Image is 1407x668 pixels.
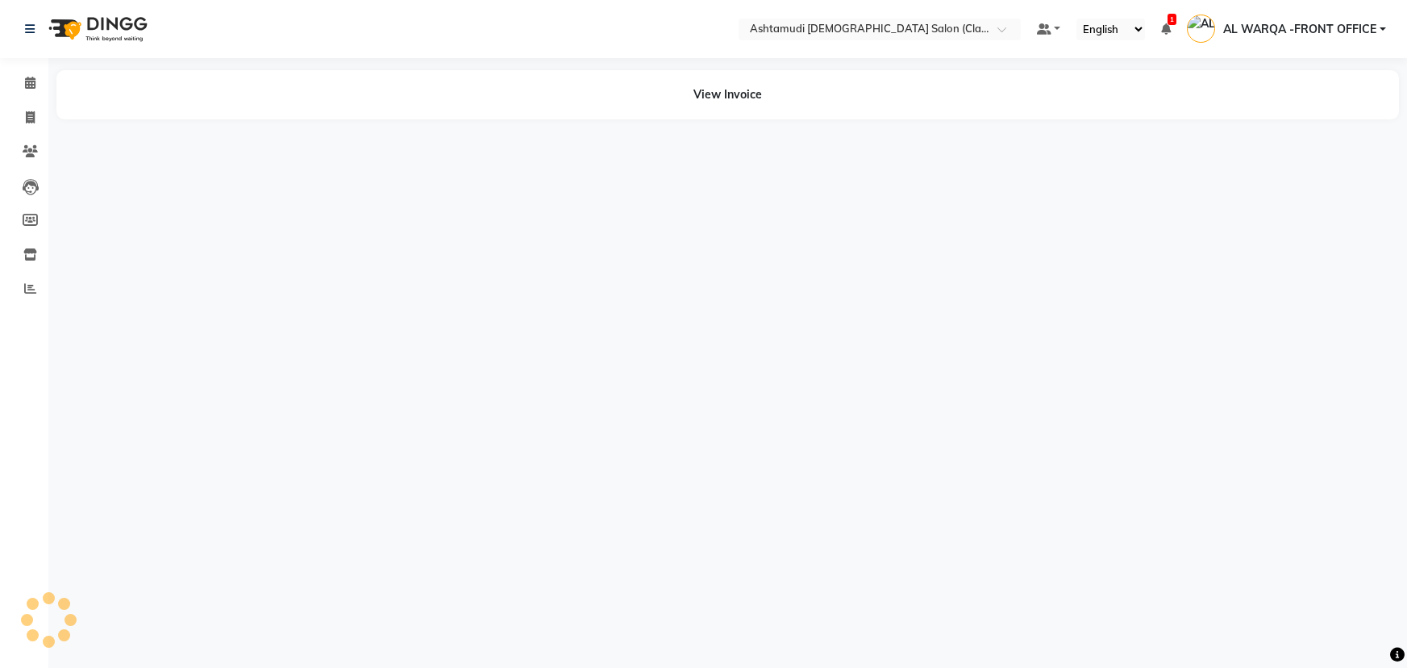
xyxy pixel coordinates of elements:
[1161,22,1171,36] a: 1
[1187,15,1215,43] img: AL WARQA -FRONT OFFICE
[1223,21,1376,38] span: AL WARQA -FRONT OFFICE
[41,6,152,52] img: logo
[1168,14,1176,25] span: 1
[56,70,1399,119] div: View Invoice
